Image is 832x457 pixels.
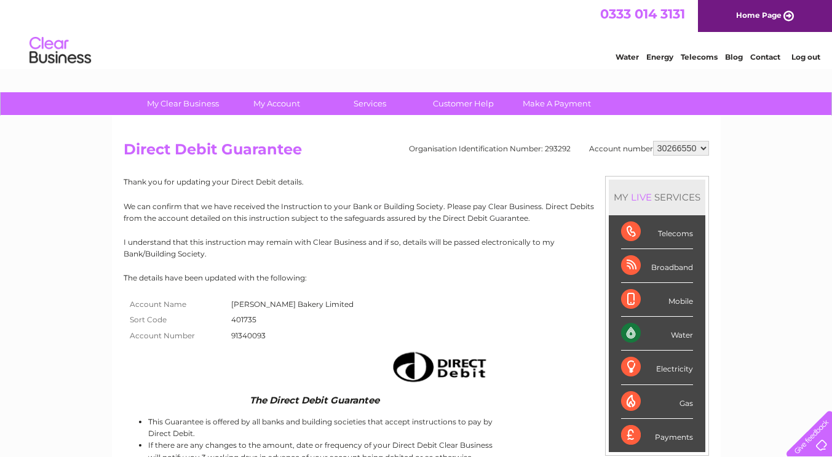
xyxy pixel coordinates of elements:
th: Sort Code [124,312,228,328]
td: 401735 [228,312,357,328]
a: Log out [791,52,820,62]
div: Electricity [621,351,693,384]
div: Payments [621,419,693,452]
a: Energy [646,52,673,62]
div: Organisation Identification Number: 293292 Account number [409,141,709,156]
div: Water [621,317,693,351]
a: Blog [725,52,743,62]
li: This Guarantee is offered by all banks and building societies that accept instructions to pay by ... [148,416,497,439]
a: Services [319,92,421,115]
img: Direct Debit image [382,347,494,387]
a: My Clear Business [132,92,234,115]
div: Gas [621,385,693,419]
div: LIVE [628,191,654,203]
div: Mobile [621,283,693,317]
p: We can confirm that we have received the Instruction to your Bank or Building Society. Please pay... [124,201,709,224]
a: My Account [226,92,327,115]
td: [PERSON_NAME] Bakery Limited [228,296,357,312]
a: 0333 014 3131 [600,6,685,22]
a: Make A Payment [506,92,608,115]
a: Telecoms [681,52,718,62]
div: Telecoms [621,215,693,249]
td: The Direct Debit Guarantee [124,392,497,408]
p: Thank you for updating your Direct Debit details. [124,176,709,188]
div: Clear Business is a trading name of Verastar Limited (registered in [GEOGRAPHIC_DATA] No. 3667643... [126,7,707,60]
th: Account Number [124,328,228,344]
td: 91340093 [228,328,357,344]
a: Contact [750,52,780,62]
th: Account Name [124,296,228,312]
a: Water [616,52,639,62]
h2: Direct Debit Guarantee [124,141,709,164]
a: Customer Help [413,92,514,115]
p: I understand that this instruction may remain with Clear Business and if so, details will be pass... [124,236,709,260]
div: MY SERVICES [609,180,705,215]
div: Broadband [621,249,693,283]
img: logo.png [29,32,92,70]
p: The details have been updated with the following: [124,272,709,284]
